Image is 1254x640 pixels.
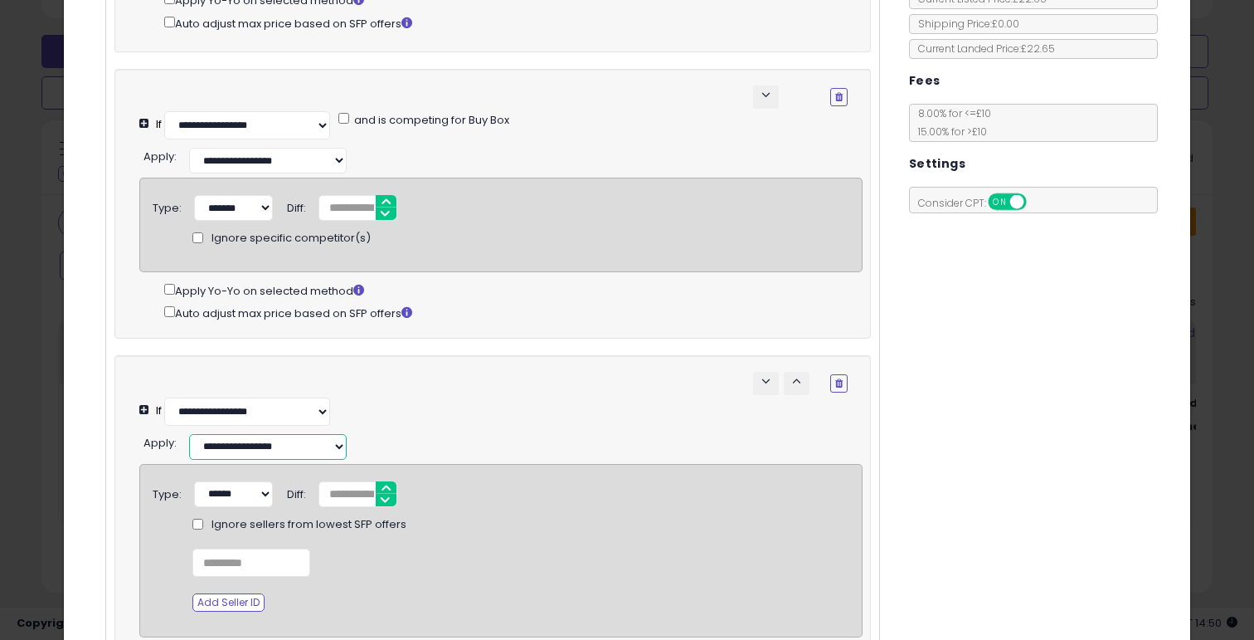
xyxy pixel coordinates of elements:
[835,92,843,102] i: Remove Condition
[989,195,1010,209] span: ON
[164,281,863,300] div: Apply Yo-Yo on selected method
[143,149,174,164] span: Apply
[352,112,509,128] span: and is competing for Buy Box
[287,481,306,503] div: Diff:
[910,196,1048,210] span: Consider CPT:
[758,374,774,389] span: keyboard_arrow_down
[153,481,182,503] div: Type:
[143,144,177,165] div: :
[789,374,804,389] span: keyboard_arrow_up
[211,517,406,533] span: Ignore sellers from lowest SFP offers
[143,435,174,451] span: Apply
[910,17,1019,31] span: Shipping Price: £0.00
[153,195,182,217] div: Type:
[835,379,843,388] i: Remove Condition
[143,430,177,452] div: :
[909,154,965,174] h5: Settings
[910,125,987,139] span: 15.00 % for > £10
[758,87,774,103] span: keyboard_arrow_down
[910,106,991,139] span: 8.00 % for <= £10
[164,13,848,32] div: Auto adjust max price based on SFP offers
[164,303,863,322] div: Auto adjust max price based on SFP offers
[192,594,265,612] button: Add Seller ID
[909,71,941,91] h5: Fees
[211,231,371,247] span: Ignore specific competitor(s)
[287,195,306,217] div: Diff:
[910,42,1055,56] span: Current Landed Price: £22.65
[1023,195,1050,209] span: OFF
